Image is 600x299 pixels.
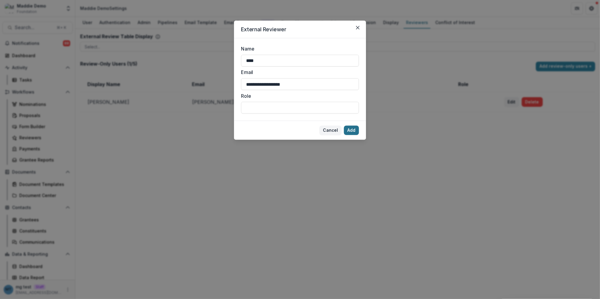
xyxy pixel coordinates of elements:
[320,126,342,135] button: Cancel
[353,23,362,32] button: Close
[241,92,355,99] label: Role
[241,69,355,76] label: Email
[234,20,366,38] header: External Reviewer
[344,126,359,135] button: Add
[241,45,355,52] label: Name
